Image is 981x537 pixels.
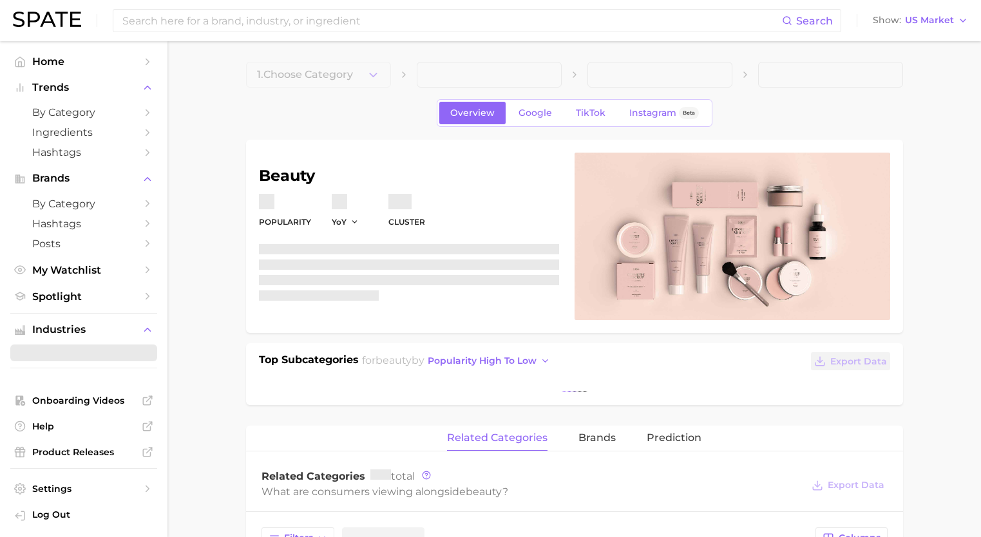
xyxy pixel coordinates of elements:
span: Spotlight [32,290,135,303]
button: 1.Choose Category [246,62,391,88]
a: Ingredients [10,122,157,142]
div: What are consumers viewing alongside ? [262,483,803,500]
a: Posts [10,234,157,254]
button: Trends [10,78,157,97]
span: Export Data [828,480,884,491]
span: Hashtags [32,146,135,158]
span: by Category [32,106,135,118]
button: Brands [10,169,157,188]
a: Help [10,417,157,436]
img: SPATE [13,12,81,27]
button: ShowUS Market [870,12,971,29]
span: by Category [32,198,135,210]
span: related categories [447,432,548,444]
span: Trends [32,82,135,93]
h1: Top Subcategories [259,352,359,372]
span: Home [32,55,135,68]
span: Beta [683,108,695,118]
a: Hashtags [10,214,157,234]
dt: Popularity [259,214,311,230]
a: Spotlight [10,287,157,306]
span: Onboarding Videos [32,395,135,406]
span: beauty [466,485,502,498]
button: Export Data [811,352,890,370]
a: Google [508,102,563,124]
span: Related Categories [262,470,365,482]
a: My Watchlist [10,260,157,280]
span: total [370,470,415,482]
span: Overview [450,108,495,118]
span: Product Releases [32,446,135,458]
a: by Category [10,102,157,122]
a: Log out. Currently logged in with e-mail addison@spate.nyc. [10,505,157,527]
span: for by [362,354,554,366]
span: beauty [376,354,412,366]
span: Industries [32,324,135,335]
h1: beauty [259,168,559,184]
span: Prediction [647,432,701,444]
a: Product Releases [10,442,157,462]
span: Help [32,420,135,432]
button: YoY [332,216,359,227]
span: Ingredients [32,126,135,138]
span: Instagram [629,108,676,118]
a: Home [10,52,157,71]
a: by Category [10,194,157,214]
span: 1. Choose Category [257,69,353,80]
span: Brands [32,173,135,184]
span: Export Data [830,356,887,367]
a: Overview [439,102,506,124]
span: My Watchlist [32,264,135,276]
button: Export Data [808,476,887,495]
span: Settings [32,483,135,495]
button: popularity high to low [424,352,554,370]
a: InstagramBeta [618,102,710,124]
span: US Market [905,17,954,24]
input: Search here for a brand, industry, or ingredient [121,10,782,32]
a: Settings [10,479,157,498]
span: Google [519,108,552,118]
span: popularity high to low [428,355,537,366]
span: Search [796,15,833,27]
a: Hashtags [10,142,157,162]
dt: cluster [388,214,425,230]
button: Industries [10,320,157,339]
a: TikTok [565,102,616,124]
span: Posts [32,238,135,250]
span: Show [873,17,901,24]
a: Onboarding Videos [10,391,157,410]
span: Log Out [32,509,147,520]
span: brands [578,432,616,444]
span: YoY [332,216,347,227]
span: Hashtags [32,218,135,230]
span: TikTok [576,108,605,118]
